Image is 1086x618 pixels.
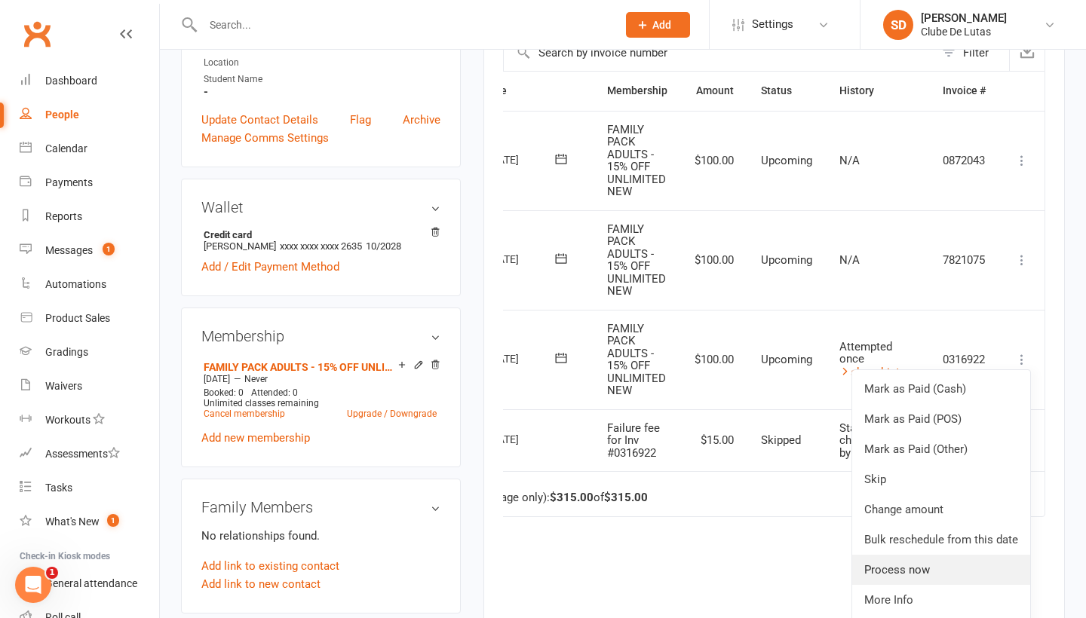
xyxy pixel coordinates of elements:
[604,491,648,504] strong: $315.00
[201,499,440,516] h3: Family Members
[839,340,892,366] span: Attempted once
[929,310,999,409] td: 0316922
[626,12,690,38] button: Add
[921,25,1007,38] div: Clube De Lutas
[204,398,319,408] span: Unlimited classes remaining
[963,44,989,62] div: Filter
[200,373,440,385] div: —
[839,421,882,460] span: Status changed by user
[20,132,159,166] a: Calendar
[45,278,106,290] div: Automations
[761,253,812,267] span: Upcoming
[20,335,159,369] a: Gradings
[594,72,681,110] th: Membership
[45,346,88,358] div: Gradings
[201,199,440,216] h3: Wallet
[681,72,747,110] th: Amount
[839,253,860,267] span: N/A
[852,434,1030,464] a: Mark as Paid (Other)
[45,244,93,256] div: Messages
[251,387,298,398] span: Attended: 0
[45,482,72,494] div: Tasks
[280,240,362,252] span: xxxx xxxx xxxx 2635
[934,35,1009,71] button: Filter
[20,437,159,471] a: Assessments
[201,129,329,147] a: Manage Comms Settings
[761,353,812,366] span: Upcoming
[45,577,137,589] div: General attendance
[201,258,339,276] a: Add / Edit Payment Method
[15,567,51,603] iframe: Intercom live chat
[198,14,606,35] input: Search...
[107,514,119,527] span: 1
[366,240,401,252] span: 10/2028
[440,491,648,504] div: Total (this page only): of
[839,366,916,379] a: show history
[488,148,557,171] div: [DATE]
[20,64,159,98] a: Dashboard
[45,75,97,87] div: Dashboard
[244,374,268,384] span: Never
[201,111,318,129] a: Update Contact Details
[681,111,747,210] td: $100.00
[752,8,793,41] span: Settings
[504,35,934,71] input: Search by invoice number
[20,234,159,268] a: Messages 1
[201,227,440,254] li: [PERSON_NAME]
[20,268,159,301] a: Automations
[20,505,159,539] a: What's New1
[474,72,594,110] th: Due
[204,56,440,70] div: Location
[201,431,310,445] a: Add new membership
[204,361,398,373] a: FAMILY PACK ADULTS - 15% OFF UNLIMITED NEW
[20,98,159,132] a: People
[826,72,929,110] th: History
[20,403,159,437] a: Workouts
[681,310,747,409] td: $100.00
[761,433,801,447] span: Skipped
[201,527,440,545] p: No relationships found.
[45,176,93,188] div: Payments
[347,408,437,419] a: Upgrade / Downgrade
[929,111,999,210] td: 0872043
[883,10,913,40] div: SD
[852,525,1030,555] a: Bulk reschedule from this date
[20,301,159,335] a: Product Sales
[403,111,440,129] a: Archive
[852,374,1030,404] a: Mark as Paid (Cash)
[681,409,747,472] td: $15.00
[204,408,285,419] a: Cancel membership
[45,516,100,528] div: What's New
[18,15,56,53] a: Clubworx
[103,243,115,255] span: 1
[45,380,82,392] div: Waivers
[852,464,1030,494] a: Skip
[45,448,120,460] div: Assessments
[204,72,440,87] div: Student Name
[204,85,440,99] strong: -
[20,471,159,505] a: Tasks
[45,414,90,426] div: Workouts
[607,222,666,298] span: FAMILY PACK ADULTS - 15% OFF UNLIMITED NEW
[201,557,339,575] a: Add link to existing contact
[350,111,371,129] a: Flag
[652,19,671,31] span: Add
[20,200,159,234] a: Reports
[204,387,244,398] span: Booked: 0
[45,109,79,121] div: People
[852,585,1030,615] a: More Info
[607,322,666,398] span: FAMILY PACK ADULTS - 15% OFF UNLIMITED NEW
[839,154,860,167] span: N/A
[204,229,433,240] strong: Credit card
[929,210,999,310] td: 7821075
[20,166,159,200] a: Payments
[852,555,1030,585] a: Process now
[46,567,58,579] span: 1
[761,154,812,167] span: Upcoming
[852,494,1030,525] a: Change amount
[20,369,159,403] a: Waivers
[201,575,321,593] a: Add link to new contact
[204,374,230,384] span: [DATE]
[681,210,747,310] td: $100.00
[852,404,1030,434] a: Mark as Paid (POS)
